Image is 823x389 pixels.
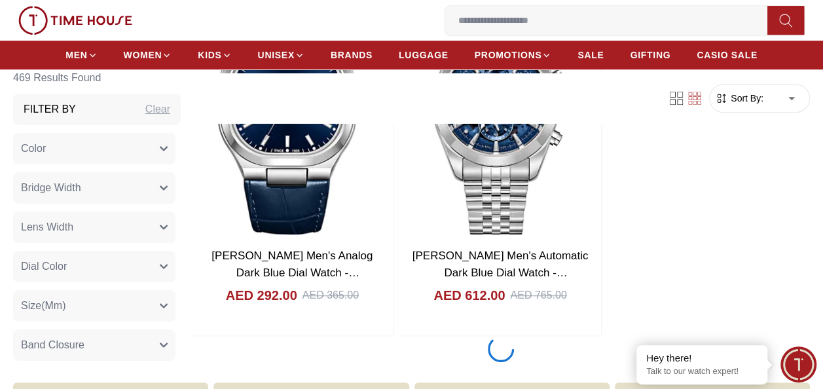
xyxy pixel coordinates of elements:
span: KIDS [198,48,221,62]
a: CASIO SALE [697,43,758,67]
span: SALE [577,48,604,62]
div: Chat Widget [780,346,816,382]
button: Dial Color [13,250,175,282]
h4: AED 292.00 [226,286,297,305]
span: Lens Width [21,219,73,234]
span: Dial Color [21,258,67,274]
span: Size(Mm) [21,297,65,313]
span: UNISEX [258,48,295,62]
span: Band Closure [21,337,84,352]
div: AED 365.00 [302,287,359,303]
h6: 469 Results Found [13,62,181,93]
img: ... [18,6,132,35]
span: WOMEN [124,48,162,62]
a: KIDS [198,43,231,67]
button: Band Closure [13,329,175,360]
a: [PERSON_NAME] Men's Analog Dark Blue Dial Watch - LC08179.399 [211,250,373,295]
span: LUGGAGE [399,48,448,62]
button: Lens Width [13,211,175,242]
span: BRANDS [331,48,373,62]
a: GIFTING [630,43,670,67]
span: Bridge Width [21,179,81,195]
button: Size(Mm) [13,289,175,321]
span: Color [21,140,46,156]
a: MEN [65,43,97,67]
button: Sort By: [715,92,763,105]
a: LUGGAGE [399,43,448,67]
h4: AED 612.00 [433,286,505,305]
div: Clear [145,101,170,117]
a: PROMOTIONS [475,43,552,67]
span: GIFTING [630,48,670,62]
span: PROMOTIONS [475,48,542,62]
span: CASIO SALE [697,48,758,62]
div: AED 765.00 [510,287,566,303]
p: Talk to our watch expert! [646,366,758,377]
h3: Filter By [24,101,76,117]
button: Color [13,132,175,164]
div: Hey there! [646,352,758,365]
button: Bridge Width [13,172,175,203]
span: MEN [65,48,87,62]
a: SALE [577,43,604,67]
a: BRANDS [331,43,373,67]
a: UNISEX [258,43,304,67]
a: [PERSON_NAME] Men's Automatic Dark Blue Dial Watch - LC08176.390 [412,250,589,295]
a: WOMEN [124,43,172,67]
span: Sort By: [728,92,763,105]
